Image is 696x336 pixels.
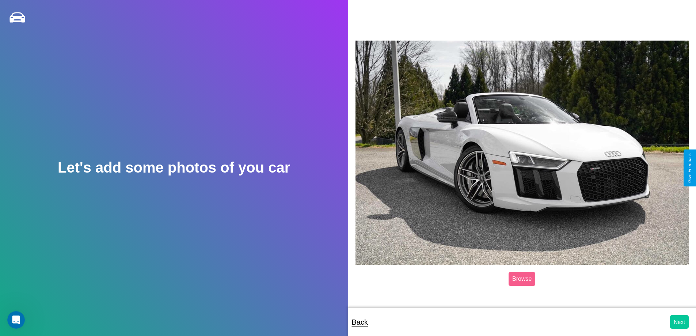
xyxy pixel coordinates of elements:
[509,272,535,286] label: Browse
[58,159,290,176] h2: Let's add some photos of you car
[670,315,689,329] button: Next
[7,311,25,329] iframe: Intercom live chat
[687,153,692,183] div: Give Feedback
[352,316,368,329] p: Back
[355,41,689,265] img: posted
